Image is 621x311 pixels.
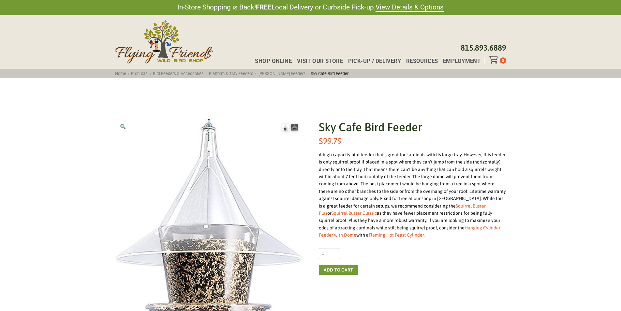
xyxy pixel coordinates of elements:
[461,43,506,52] a: 815.893.6889
[292,58,343,64] a: Visit Our Store
[256,71,308,76] a: [PERSON_NAME] Feeders
[369,232,425,238] a: Flaming Hot Feast Cylinder.
[343,58,401,64] a: Pick-up / Delivery
[256,3,272,11] strong: FREE
[332,210,377,216] a: Squirrel Buster Classic
[282,124,289,131] img: Sky Cafe Bird Feeder
[113,71,351,76] span: : : : : :
[319,265,358,275] button: Add to cart
[401,58,438,64] a: Resources
[489,56,500,64] div: Toggle Off Canvas Content
[207,71,255,76] a: Platform & Tray Feeders
[319,136,323,146] span: $
[255,58,292,64] span: Shop Online
[319,136,342,146] bdi: 99.79
[177,3,444,12] span: In-Store Shopping is Back! Local Delivery or Curbside Pick-up.
[319,203,486,216] a: Squirrel Buster Plus
[250,58,291,64] a: Shop Online
[319,151,506,239] div: A high capacity bird feeder that's great for cardinals with its large tray. However, this feeder ...
[443,58,481,64] span: Employment
[348,58,401,64] span: Pick-up / Delivery
[319,248,340,259] input: Product quantity
[309,71,351,76] span: Sky Cafe Bird Feeder
[120,124,126,129] img: 🔍
[502,58,504,63] span: 0
[319,119,506,135] h1: Sky Cafe Bird Feeder
[297,58,343,64] span: Visit Our Store
[406,58,438,64] span: Resources
[115,20,213,64] img: Flying Friends Wild Bird Shop Logo
[151,71,206,76] a: Bird Feeders & Accessories
[129,71,150,76] a: Products
[115,119,131,135] a: View full-screen image gallery
[291,124,298,131] img: Sky Cafe Bird Feeder - Image 2
[438,58,481,64] a: Employment
[376,3,444,12] a: View Details & Options
[113,71,128,76] a: Home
